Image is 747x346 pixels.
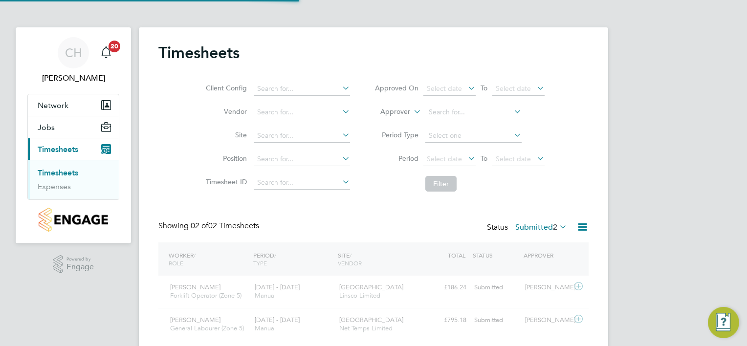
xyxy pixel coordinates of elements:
span: Network [38,101,68,110]
button: Engage Resource Center [708,307,739,338]
span: 02 Timesheets [191,221,259,231]
a: Timesheets [38,168,78,177]
input: Search for... [425,106,522,119]
button: Jobs [28,116,119,138]
nav: Main navigation [16,27,131,243]
span: Select date [427,84,462,93]
a: Powered byEngage [53,255,94,274]
span: Select date [427,154,462,163]
div: Timesheets [28,160,119,199]
span: To [478,82,490,94]
input: Search for... [254,106,350,119]
h2: Timesheets [158,43,240,63]
a: 20 [96,37,116,68]
label: Submitted [515,222,567,232]
label: Approved On [374,84,418,92]
div: Showing [158,221,261,231]
button: Timesheets [28,138,119,160]
input: Search for... [254,176,350,190]
button: Filter [425,176,457,192]
input: Select one [425,129,522,143]
span: 2 [553,222,557,232]
label: Approver [366,107,410,117]
label: Period Type [374,130,418,139]
span: To [478,152,490,165]
span: Timesheets [38,145,78,154]
span: Powered by [66,255,94,263]
a: CH[PERSON_NAME] [27,37,119,84]
a: Expenses [38,182,71,191]
img: countryside-properties-logo-retina.png [39,208,108,232]
span: CH [65,46,82,59]
label: Position [203,154,247,163]
input: Search for... [254,82,350,96]
span: Jobs [38,123,55,132]
span: Select date [496,154,531,163]
span: 20 [109,41,120,52]
label: Period [374,154,418,163]
span: Select date [496,84,531,93]
label: Site [203,130,247,139]
input: Search for... [254,129,350,143]
a: Go to home page [27,208,119,232]
button: Network [28,94,119,116]
label: Vendor [203,107,247,116]
span: Engage [66,263,94,271]
label: Client Config [203,84,247,92]
label: Timesheet ID [203,177,247,186]
input: Search for... [254,152,350,166]
div: Status [487,221,569,235]
span: 02 of [191,221,208,231]
span: Chris Harrison [27,72,119,84]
